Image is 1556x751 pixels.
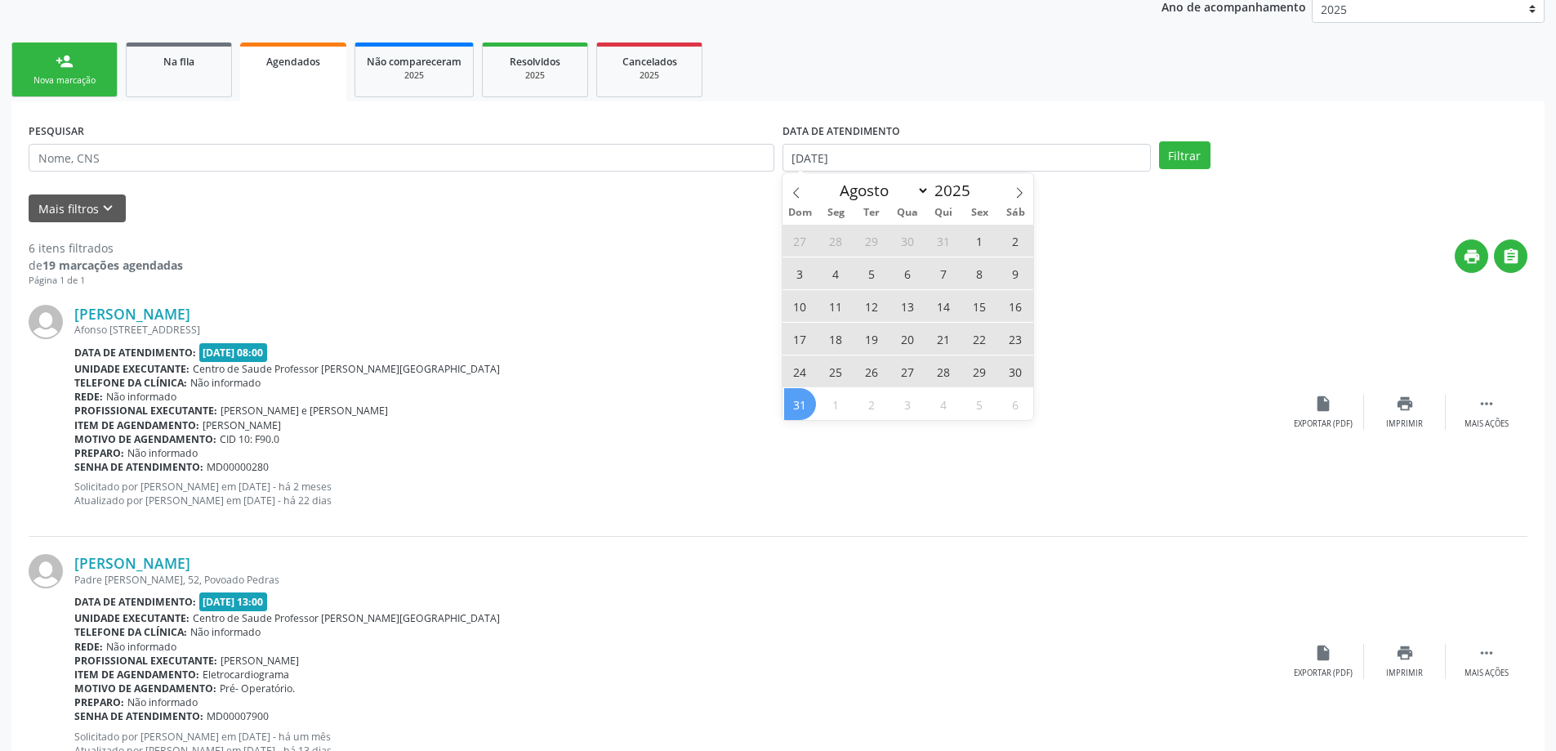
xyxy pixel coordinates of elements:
[29,118,84,144] label: PESQUISAR
[889,208,925,218] span: Qua
[207,709,269,723] span: MD00007900
[74,460,203,474] b: Senha de atendimento:
[1465,668,1509,679] div: Mais ações
[99,199,117,217] i: keyboard_arrow_down
[856,323,888,355] span: Agosto 19, 2025
[29,144,774,172] input: Nome, CNS
[74,346,196,360] b: Data de atendimento:
[1386,668,1423,679] div: Imprimir
[1000,323,1032,355] span: Agosto 23, 2025
[1494,239,1527,273] button: 
[1294,418,1353,430] div: Exportar (PDF)
[964,290,996,322] span: Agosto 15, 2025
[74,682,216,695] b: Motivo de agendamento:
[854,208,889,218] span: Ter
[892,290,924,322] span: Agosto 13, 2025
[193,362,500,376] span: Centro de Saude Professor [PERSON_NAME][GEOGRAPHIC_DATA]
[74,654,217,668] b: Profissional executante:
[964,355,996,387] span: Agosto 29, 2025
[74,554,190,572] a: [PERSON_NAME]
[74,611,189,625] b: Unidade executante:
[782,144,1151,172] input: Selecione um intervalo
[784,290,816,322] span: Agosto 10, 2025
[964,388,996,420] span: Setembro 5, 2025
[74,709,203,723] b: Senha de atendimento:
[892,225,924,257] span: Julho 30, 2025
[1396,395,1414,413] i: print
[74,595,196,609] b: Data de atendimento:
[1478,644,1496,662] i: 
[29,554,63,588] img: img
[199,343,268,362] span: [DATE] 08:00
[1463,248,1481,266] i: print
[856,355,888,387] span: Agosto 26, 2025
[74,418,199,432] b: Item de agendamento:
[74,323,1282,337] div: Afonso [STREET_ADDRESS]
[784,388,816,420] span: Agosto 31, 2025
[820,388,852,420] span: Setembro 1, 2025
[190,376,261,390] span: Não informado
[784,323,816,355] span: Agosto 17, 2025
[892,355,924,387] span: Agosto 27, 2025
[784,225,816,257] span: Julho 27, 2025
[510,55,560,69] span: Resolvidos
[74,362,189,376] b: Unidade executante:
[56,52,74,70] div: person_add
[1000,355,1032,387] span: Agosto 30, 2025
[203,418,281,432] span: [PERSON_NAME]
[964,323,996,355] span: Agosto 22, 2025
[964,225,996,257] span: Agosto 1, 2025
[928,355,960,387] span: Agosto 28, 2025
[784,355,816,387] span: Agosto 24, 2025
[74,573,1282,587] div: Padre [PERSON_NAME], 52, Povoado Pedras
[29,194,126,223] button: Mais filtroskeyboard_arrow_down
[892,257,924,289] span: Agosto 6, 2025
[106,390,176,404] span: Não informado
[997,208,1033,218] span: Sáb
[220,682,295,695] span: Pré- Operatório.
[1478,395,1496,413] i: 
[199,592,268,611] span: [DATE] 13:00
[820,355,852,387] span: Agosto 25, 2025
[74,695,124,709] b: Preparo:
[74,376,187,390] b: Telefone da clínica:
[190,625,261,639] span: Não informado
[832,179,930,202] select: Month
[106,640,176,654] span: Não informado
[928,257,960,289] span: Agosto 7, 2025
[820,323,852,355] span: Agosto 18, 2025
[24,74,105,87] div: Nova marcação
[928,290,960,322] span: Agosto 14, 2025
[1000,225,1032,257] span: Agosto 2, 2025
[221,654,299,668] span: [PERSON_NAME]
[1294,668,1353,679] div: Exportar (PDF)
[609,69,690,82] div: 2025
[74,446,124,460] b: Preparo:
[221,404,388,418] span: [PERSON_NAME] e [PERSON_NAME]
[74,432,216,446] b: Motivo de agendamento:
[1386,418,1423,430] div: Imprimir
[127,446,198,460] span: Não informado
[856,388,888,420] span: Setembro 2, 2025
[1465,418,1509,430] div: Mais ações
[1159,141,1210,169] button: Filtrar
[74,668,199,682] b: Item de agendamento:
[74,390,103,404] b: Rede:
[29,257,183,274] div: de
[964,257,996,289] span: Agosto 8, 2025
[820,290,852,322] span: Agosto 11, 2025
[74,305,190,323] a: [PERSON_NAME]
[1396,644,1414,662] i: print
[1314,395,1332,413] i: insert_drive_file
[622,55,677,69] span: Cancelados
[928,323,960,355] span: Agosto 21, 2025
[29,305,63,339] img: img
[782,118,900,144] label: DATA DE ATENDIMENTO
[820,257,852,289] span: Agosto 4, 2025
[856,225,888,257] span: Julho 29, 2025
[193,611,500,625] span: Centro de Saude Professor [PERSON_NAME][GEOGRAPHIC_DATA]
[494,69,576,82] div: 2025
[367,55,461,69] span: Não compareceram
[1455,239,1488,273] button: print
[127,695,198,709] span: Não informado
